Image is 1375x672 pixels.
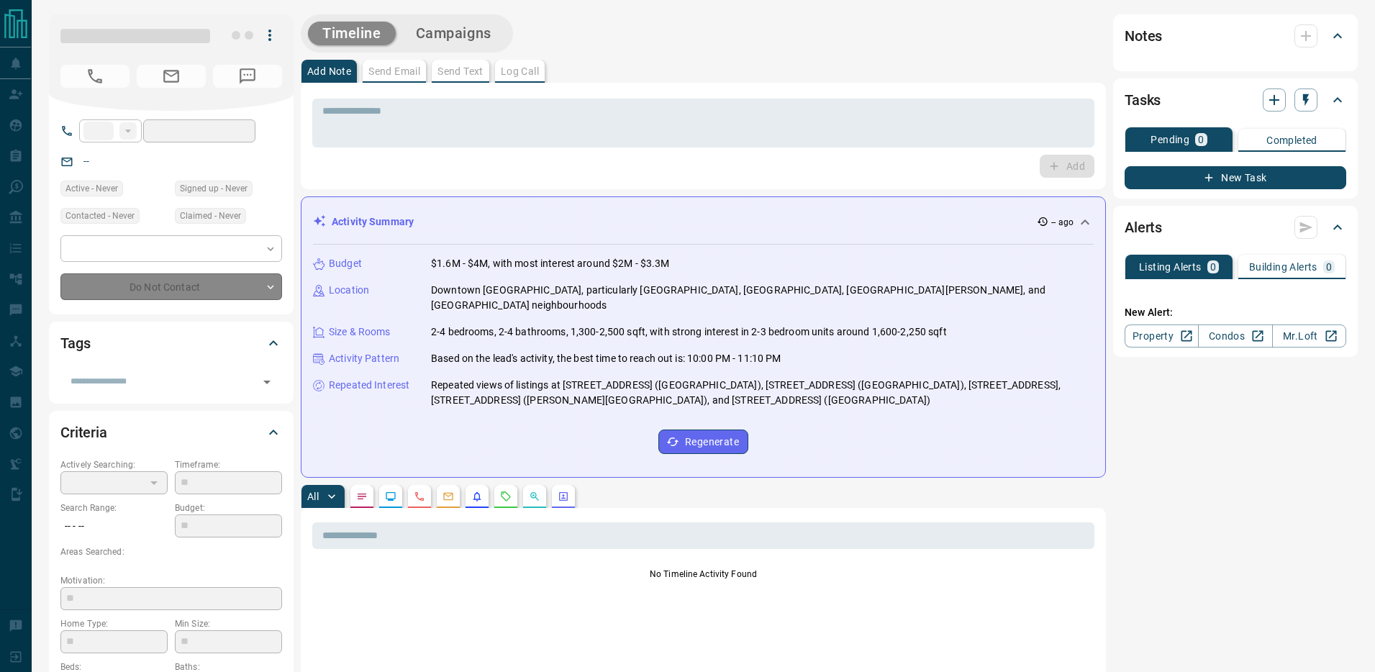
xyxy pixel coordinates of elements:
button: Campaigns [401,22,506,45]
button: Regenerate [658,430,748,454]
svg: Lead Browsing Activity [385,491,396,502]
h2: Notes [1125,24,1162,47]
div: Notes [1125,19,1346,53]
p: Completed [1266,135,1317,145]
h2: Tags [60,332,90,355]
p: 2-4 bedrooms, 2-4 bathrooms, 1,300-2,500 sqft, with strong interest in 2-3 bedroom units around 1... [431,324,947,340]
p: Activity Summary [332,214,414,230]
a: Condos [1198,324,1272,348]
p: 0 [1326,262,1332,272]
svg: Requests [500,491,512,502]
p: Search Range: [60,501,168,514]
svg: Listing Alerts [471,491,483,502]
p: Add Note [307,66,351,76]
span: No Number [60,65,130,88]
div: Do Not Contact [60,273,282,300]
p: Budget [329,256,362,271]
p: Pending [1151,135,1189,145]
p: New Alert: [1125,305,1346,320]
p: 0 [1198,135,1204,145]
button: Open [257,372,277,392]
span: No Email [137,65,206,88]
p: Motivation: [60,574,282,587]
p: Based on the lead's activity, the best time to reach out is: 10:00 PM - 11:10 PM [431,351,781,366]
span: Signed up - Never [180,181,248,196]
div: Criteria [60,415,282,450]
p: Min Size: [175,617,282,630]
p: No Timeline Activity Found [312,568,1094,581]
p: Actively Searching: [60,458,168,471]
p: All [307,491,319,501]
p: Building Alerts [1249,262,1317,272]
p: 0 [1210,262,1216,272]
p: -- - -- [60,514,168,538]
p: Listing Alerts [1139,262,1202,272]
p: Budget: [175,501,282,514]
h2: Criteria [60,421,107,444]
a: -- [83,155,89,167]
span: Contacted - Never [65,209,135,223]
div: Tasks [1125,83,1346,117]
svg: Opportunities [529,491,540,502]
a: Property [1125,324,1199,348]
p: Size & Rooms [329,324,391,340]
h2: Tasks [1125,88,1161,112]
div: Activity Summary-- ago [313,209,1094,235]
div: Alerts [1125,210,1346,245]
p: Downtown [GEOGRAPHIC_DATA], particularly [GEOGRAPHIC_DATA], [GEOGRAPHIC_DATA], [GEOGRAPHIC_DATA][... [431,283,1094,313]
svg: Notes [356,491,368,502]
svg: Emails [443,491,454,502]
p: Location [329,283,369,298]
p: $1.6M - $4M, with most interest around $2M - $3.3M [431,256,670,271]
p: Timeframe: [175,458,282,471]
svg: Calls [414,491,425,502]
span: Active - Never [65,181,118,196]
span: Claimed - Never [180,209,241,223]
svg: Agent Actions [558,491,569,502]
button: Timeline [308,22,396,45]
p: Repeated views of listings at [STREET_ADDRESS] ([GEOGRAPHIC_DATA]), [STREET_ADDRESS] ([GEOGRAPHIC... [431,378,1094,408]
p: Home Type: [60,617,168,630]
h2: Alerts [1125,216,1162,239]
a: Mr.Loft [1272,324,1346,348]
div: Tags [60,326,282,360]
p: -- ago [1051,216,1074,229]
p: Activity Pattern [329,351,399,366]
p: Areas Searched: [60,545,282,558]
span: No Number [213,65,282,88]
p: Repeated Interest [329,378,409,393]
button: New Task [1125,166,1346,189]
